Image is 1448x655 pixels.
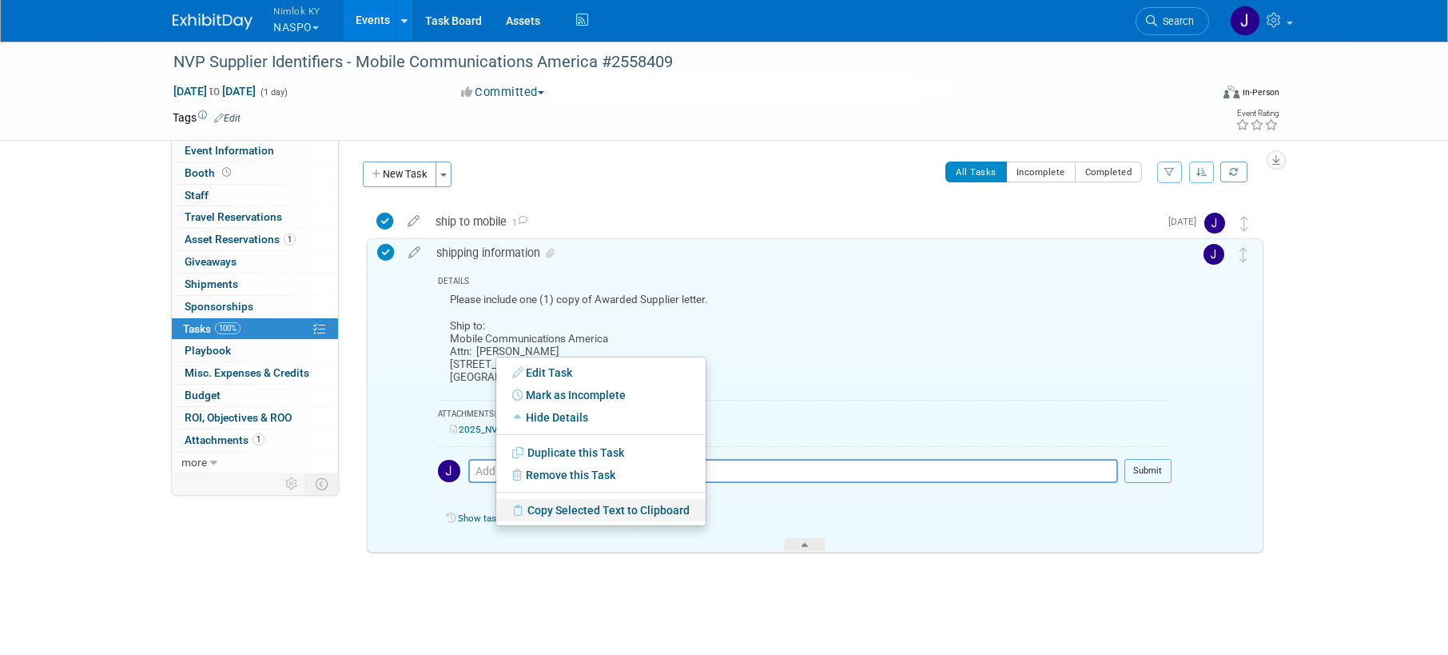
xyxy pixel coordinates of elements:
a: edit [400,246,428,260]
button: Completed [1075,162,1143,182]
div: shipping information [428,239,1172,266]
a: Mark as Incomplete [496,384,706,406]
span: Shipments [185,278,238,290]
a: 2025_NVP_HalfPage_AwardedSupplierLetter.pdf [450,424,662,435]
a: Misc. Expenses & Credits [172,362,338,384]
a: Budget [172,385,338,406]
a: more [172,452,338,473]
span: (1 day) [259,87,288,98]
a: Booth [172,162,338,184]
div: NVP Supplier Identifiers - Mobile Communications America #2558409 [168,48,1185,77]
a: Event Information [172,140,338,162]
a: Hide Details [496,406,706,429]
span: Misc. Expenses & Credits [185,366,309,379]
span: 1 [253,433,265,445]
span: Travel Reservations [185,210,282,223]
td: Tags [173,110,241,126]
a: Travel Reservations [172,206,338,228]
span: to [207,85,222,98]
td: Toggle Event Tabs [306,473,339,494]
img: Jamie Dunn [438,460,460,482]
td: Personalize Event Tab Strip [278,473,306,494]
img: ExhibitDay [173,14,253,30]
i: Move task [1239,247,1247,262]
span: Booth [185,166,234,179]
span: Event Information [185,144,274,157]
a: Giveaways [172,251,338,273]
span: Attachments [185,433,265,446]
a: Copy Selected Text to Clipboard [496,499,706,521]
button: Committed [455,84,551,101]
button: Incomplete [1006,162,1076,182]
span: [DATE] [DATE] [173,84,257,98]
span: 1 [284,234,296,246]
a: Search [1136,7,1209,35]
img: Jamie Dunn [1230,6,1260,36]
div: Event Format [1115,83,1279,107]
span: Tasks [183,322,241,335]
span: Search [1157,15,1194,27]
a: ROI, Objectives & ROO [172,407,338,429]
a: Playbook [172,340,338,361]
span: more [181,456,207,469]
a: Edit [214,113,241,124]
span: Nimlok KY [273,2,320,19]
span: Booth not reserved yet [219,166,234,178]
img: Format-Inperson.png [1223,86,1239,98]
button: All Tasks [945,162,1007,182]
img: Jamie Dunn [1204,213,1225,234]
a: Attachments1 [172,429,338,451]
div: Please include one (1) copy of Awarded Supplier letter. Ship to: Mobile Communications America At... [438,290,1172,391]
button: Submit [1124,459,1172,483]
span: ROI, Objectives & ROO [185,411,292,424]
div: ship to mobile [428,208,1159,235]
div: ATTACHMENTS [438,409,1172,422]
a: Sponsorships [172,296,338,318]
span: Sponsorships [185,300,253,313]
a: Duplicate this Task [496,441,706,464]
a: edit [400,214,428,229]
span: Playbook [185,344,231,357]
span: Giveaways [185,255,237,268]
span: 1 [507,218,527,228]
div: DETAILS [438,276,1172,290]
i: Move task [1240,216,1248,231]
span: 100% [215,322,241,334]
a: Edit Task [496,361,706,384]
span: Staff [185,189,209,202]
span: Asset Reservations [185,233,296,246]
a: Refresh [1220,162,1247,182]
button: New Task [363,162,436,187]
div: In-Person [1242,86,1279,98]
span: Budget [185,389,221,401]
a: Asset Reservations1 [172,229,338,250]
span: (1) [494,409,503,418]
a: Shipments [172,274,338,295]
a: Show task history [458,513,531,524]
img: Jamie Dunn [1203,244,1224,265]
a: Remove this Task [496,464,706,486]
a: Staff [172,185,338,206]
a: Tasks100% [172,318,338,340]
div: Event Rating [1235,110,1279,118]
span: [DATE] [1168,216,1204,227]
